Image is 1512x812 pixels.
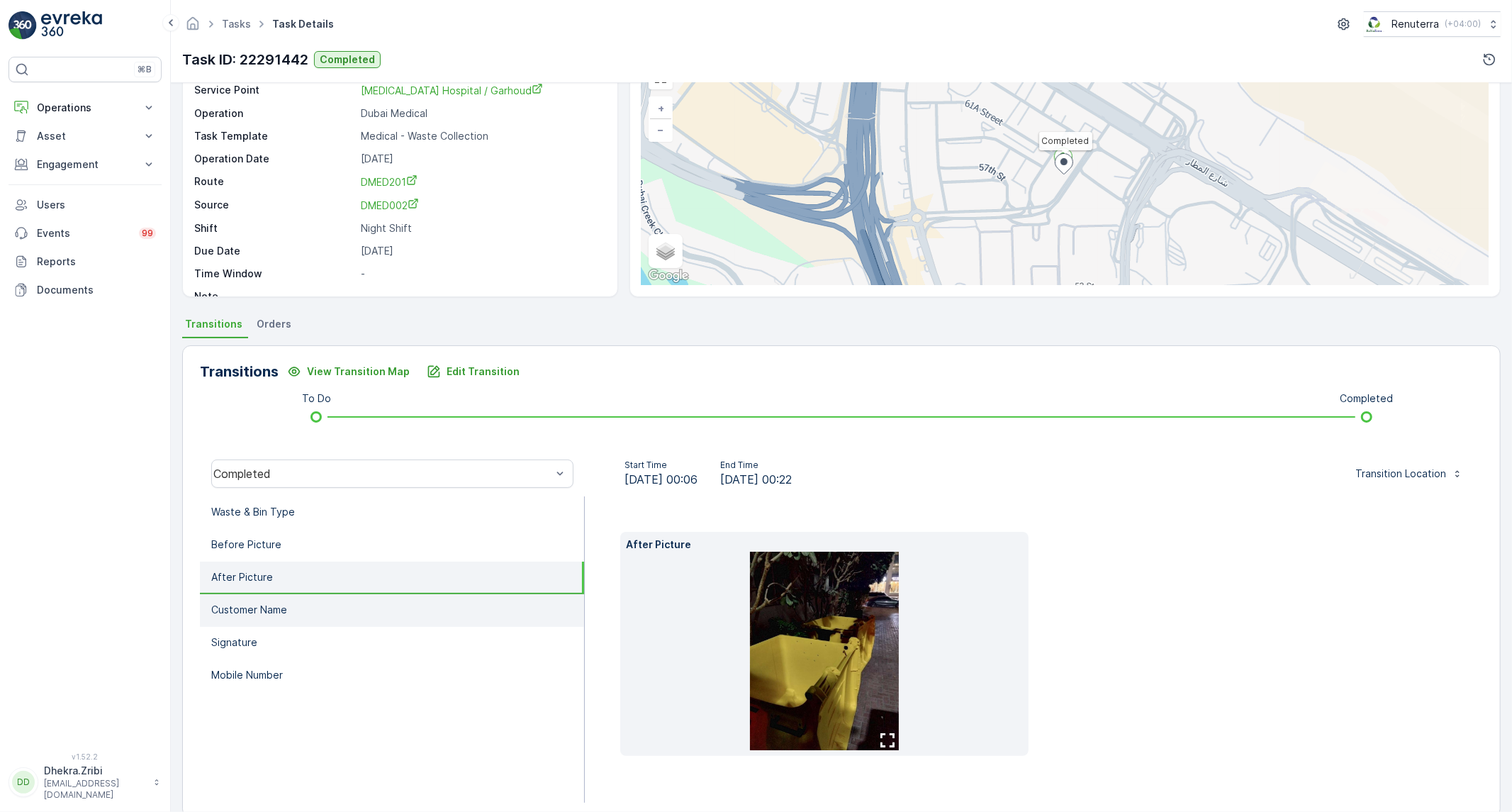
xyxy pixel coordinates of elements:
[194,152,355,166] p: Operation Date
[1355,467,1446,481] p: Transition Location
[269,17,337,31] span: Task Details
[194,267,355,281] p: Time Window
[211,570,273,584] p: After Picture
[320,52,375,67] p: Completed
[9,11,37,40] img: logo
[1364,16,1386,32] img: Screenshot_2024-07-26_at_13.33.01.png
[37,129,133,143] p: Asset
[314,51,381,68] button: Completed
[9,276,162,304] a: Documents
[200,361,279,382] p: Transitions
[302,391,331,406] p: To Do
[361,152,603,166] p: [DATE]
[194,198,355,213] p: Source
[12,771,35,794] div: DD
[257,317,291,331] span: Orders
[658,102,664,114] span: +
[9,752,162,761] span: v 1.52.2
[650,98,671,119] a: Zoom In
[626,538,1023,552] p: After Picture
[1347,462,1472,485] button: Transition Location
[222,18,251,30] a: Tasks
[361,174,603,189] a: DMED201
[194,221,355,235] p: Shift
[1391,17,1439,31] p: Renuterra
[37,198,156,212] p: Users
[750,552,899,750] img: c0707b2c9a1f49e4aba9b6394ddfd3e6.jpg
[142,228,153,239] p: 99
[194,289,355,304] p: Note
[185,21,201,33] a: Homepage
[361,289,603,304] p: -
[625,471,698,488] span: [DATE] 00:06
[720,471,792,488] span: [DATE] 00:22
[447,365,520,379] p: Edit Transition
[9,764,162,801] button: DDDhekra.Zribi[EMAIL_ADDRESS][DOMAIN_NAME]
[361,129,603,143] p: Medical - Waste Collection
[182,49,308,70] p: Task ID: 22291442
[645,267,692,285] a: Open this area in Google Maps (opens a new window)
[625,460,698,471] p: Start Time
[194,83,355,98] p: Service Point
[9,219,162,248] a: Events99
[37,101,133,115] p: Operations
[194,244,355,258] p: Due Date
[194,174,355,189] p: Route
[418,360,528,383] button: Edit Transition
[211,668,283,682] p: Mobile Number
[645,267,692,285] img: Google
[211,538,281,552] p: Before Picture
[9,150,162,179] button: Engagement
[650,119,671,140] a: Zoom Out
[37,283,156,297] p: Documents
[307,365,410,379] p: View Transition Map
[211,603,287,617] p: Customer Name
[41,11,102,40] img: logo_light-DOdMpM7g.png
[211,505,295,519] p: Waste & Bin Type
[361,83,603,98] a: HMS Hospital / Garhoud
[361,176,418,188] span: DMED201
[361,199,419,211] span: DMED002
[37,255,156,269] p: Reports
[9,248,162,276] a: Reports
[1340,391,1393,406] p: Completed
[9,191,162,219] a: Users
[650,235,681,267] a: Layers
[361,198,603,213] a: DMED002
[361,84,543,96] span: [MEDICAL_DATA] Hospital / Garhoud
[361,221,603,235] p: Night Shift
[37,157,133,172] p: Engagement
[1445,18,1481,30] p: ( +04:00 )
[211,635,257,650] p: Signature
[185,317,242,331] span: Transitions
[657,123,664,135] span: −
[44,764,146,778] p: Dhekra.Zribi
[9,122,162,150] button: Asset
[213,467,551,480] div: Completed
[720,460,792,471] p: End Time
[361,244,603,258] p: [DATE]
[9,94,162,122] button: Operations
[44,778,146,801] p: [EMAIL_ADDRESS][DOMAIN_NAME]
[194,129,355,143] p: Task Template
[361,106,603,121] p: Dubai Medical
[37,226,130,240] p: Events
[361,267,603,281] p: -
[138,64,152,75] p: ⌘B
[1364,11,1501,37] button: Renuterra(+04:00)
[279,360,418,383] button: View Transition Map
[194,106,355,121] p: Operation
